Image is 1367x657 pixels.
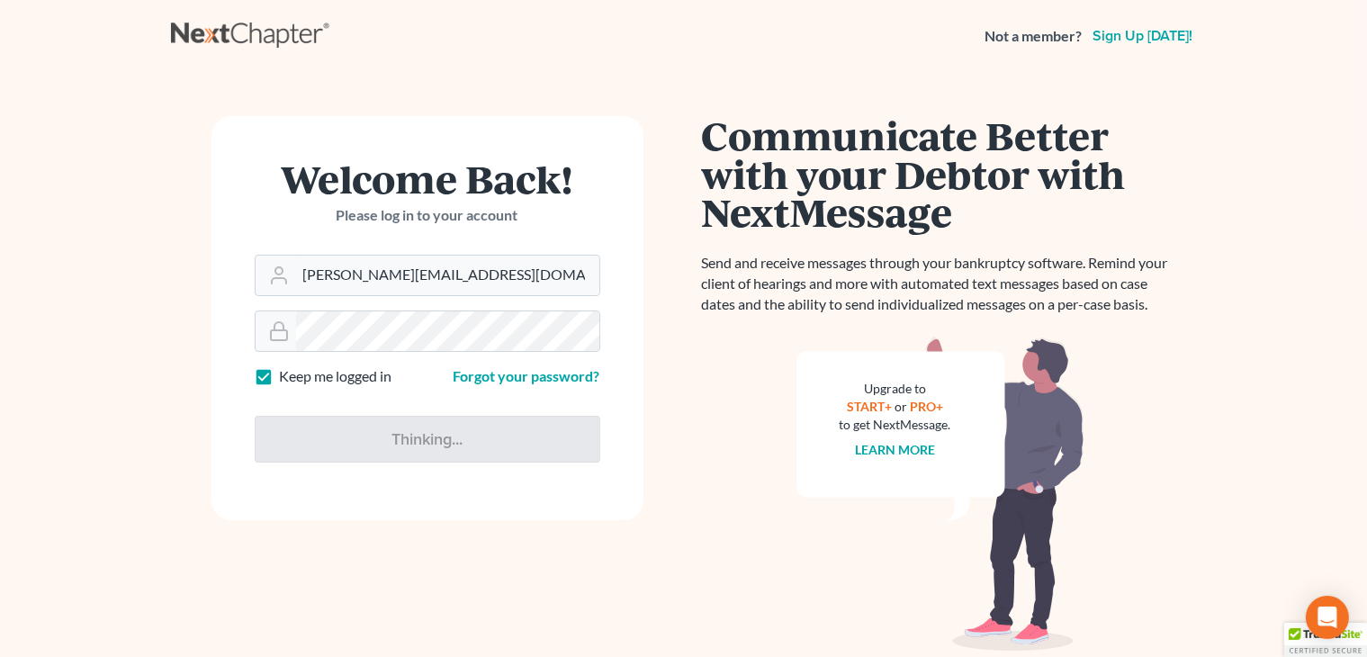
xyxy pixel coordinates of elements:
[255,159,600,198] h1: Welcome Back!
[840,380,951,398] div: Upgrade to
[840,416,951,434] div: to get NextMessage.
[1306,596,1349,639] div: Open Intercom Messenger
[855,442,935,457] a: Learn more
[1284,623,1367,657] div: TrustedSite Certified
[296,256,599,295] input: Email Address
[702,253,1179,315] p: Send and receive messages through your bankruptcy software. Remind your client of hearings and mo...
[985,26,1083,47] strong: Not a member?
[895,399,907,414] span: or
[1090,29,1197,43] a: Sign up [DATE]!
[702,116,1179,231] h1: Communicate Better with your Debtor with NextMessage
[796,337,1084,652] img: nextmessage_bg-59042aed3d76b12b5cd301f8e5b87938c9018125f34e5fa2b7a6b67550977c72.svg
[255,205,600,226] p: Please log in to your account
[280,366,392,387] label: Keep me logged in
[454,367,600,384] a: Forgot your password?
[910,399,943,414] a: PRO+
[255,416,600,463] input: Thinking...
[847,399,892,414] a: START+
